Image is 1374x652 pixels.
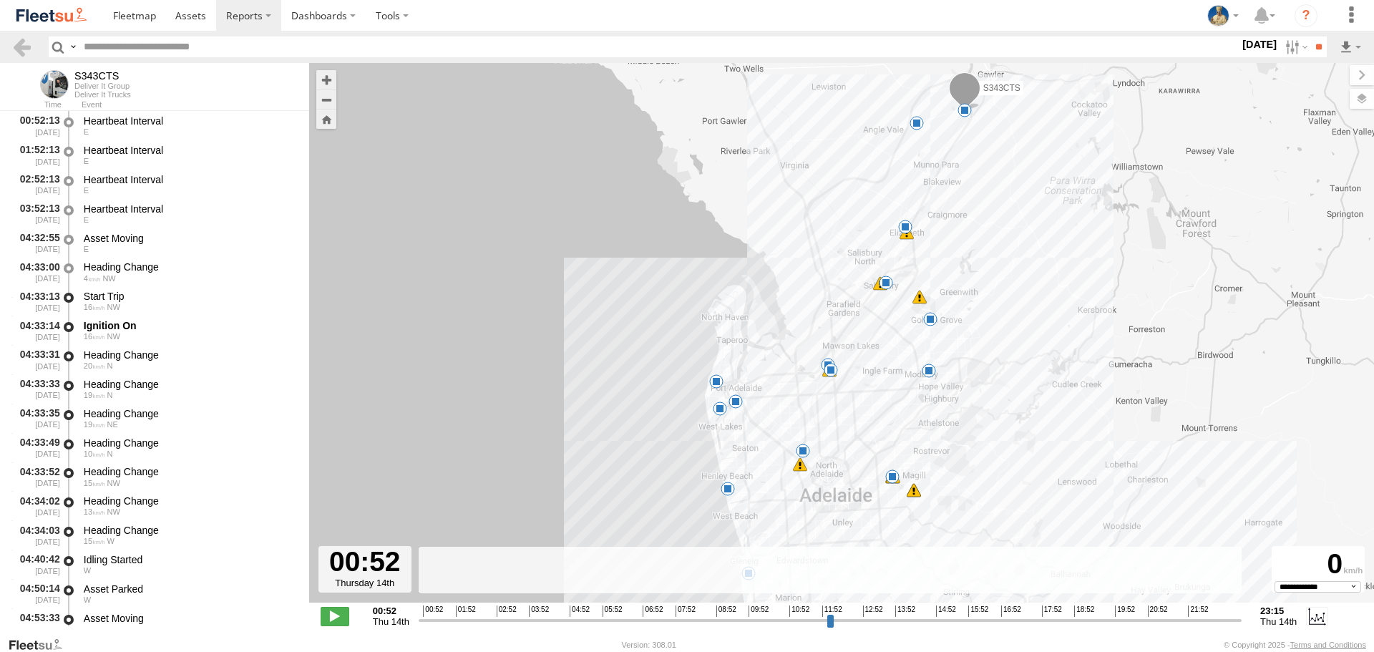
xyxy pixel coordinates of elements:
div: 04:33:52 [DATE] [11,464,62,490]
label: [DATE] [1239,37,1280,52]
label: Play/Stop [321,607,349,626]
span: Heading: 101 [84,186,89,195]
span: 18:52 [1074,605,1094,617]
div: 0 [1274,548,1363,581]
strong: 00:52 [373,605,409,616]
span: Heading: 101 [84,245,89,253]
span: 19 [84,420,105,429]
span: Heading: 305 [107,303,120,311]
span: 12:52 [863,605,883,617]
span: 09:52 [749,605,769,617]
div: Idling Started [84,553,296,566]
span: 08:52 [716,605,736,617]
span: 15:52 [968,605,988,617]
span: Heading: 251 [84,566,91,575]
span: Heading: 332 [107,479,120,487]
span: Heading: 101 [84,127,89,136]
strong: 23:15 [1260,605,1297,616]
div: 04:33:00 [DATE] [11,259,62,286]
a: Terms and Conditions [1290,641,1366,649]
div: 04:50:14 [DATE] [11,580,62,607]
div: Matt Draper [1202,5,1244,26]
span: Thu 14th Aug 2025 [1260,616,1297,627]
div: Heading Change [84,495,296,507]
span: 21:52 [1188,605,1208,617]
div: Version: 308.01 [622,641,676,649]
span: 04:52 [570,605,590,617]
span: 13:52 [895,605,915,617]
div: Asset Moving [84,232,296,245]
div: 04:32:55 [DATE] [11,230,62,256]
div: Time [11,102,62,109]
label: Export results as... [1338,37,1363,57]
label: Search Filter Options [1280,37,1310,57]
div: Heading Change [84,378,296,391]
span: Heading: 269 [107,537,114,545]
div: Deliver It Trucks [74,90,131,99]
span: 16:52 [1001,605,1021,617]
div: 04:53:33 [DATE] [11,610,62,636]
div: Heading Change [84,407,296,420]
span: 00:52 [423,605,443,617]
button: Zoom in [316,70,336,89]
span: 14:52 [936,605,956,617]
div: 04:33:31 [DATE] [11,346,62,373]
div: 04:33:13 [DATE] [11,288,62,314]
div: Heading Change [84,524,296,537]
span: 11:52 [822,605,842,617]
div: Heartbeat Interval [84,203,296,215]
span: Heading: 16 [107,391,113,399]
div: Heading Change [84,349,296,361]
span: 10:52 [789,605,809,617]
span: Heading: 318 [102,274,115,283]
span: S343CTS [983,82,1020,92]
div: Asset Moving [84,612,296,625]
span: 4 [84,274,101,283]
div: 03:52:13 [DATE] [11,200,62,227]
div: 00:52:13 [DATE] [11,112,62,139]
span: 20 [84,361,105,370]
div: 02:52:13 [DATE] [11,171,62,198]
div: © Copyright 2025 - [1224,641,1366,649]
div: 04:34:02 [DATE] [11,492,62,519]
span: Heading: 101 [84,157,89,165]
span: 07:52 [676,605,696,617]
div: Heartbeat Interval [84,173,296,186]
img: fleetsu-logo-horizontal.svg [14,6,89,25]
span: Heading: 251 [84,595,91,604]
label: Search Query [67,37,79,57]
div: Asset Parked [84,583,296,595]
span: Heading: 47 [107,420,118,429]
span: 20:52 [1148,605,1168,617]
div: Deliver It Group [74,82,131,90]
span: 19 [84,391,105,399]
div: Event [82,102,309,109]
span: 13 [84,507,105,516]
span: Heading: 251 [84,625,91,633]
span: 15 [84,537,105,545]
span: 16 [84,303,105,311]
div: Heartbeat Interval [84,144,296,157]
span: Thu 14th Aug 2025 [373,616,409,627]
div: 04:33:33 [DATE] [11,376,62,402]
span: Heading: 300 [107,507,120,516]
div: S343CTS - View Asset History [74,70,131,82]
span: 16 [84,332,105,341]
div: 04:34:03 [DATE] [11,522,62,548]
span: 02:52 [497,605,517,617]
a: Back to previous Page [11,37,32,57]
a: Visit our Website [8,638,74,652]
button: Zoom out [316,89,336,110]
div: 04:40:42 [DATE] [11,551,62,578]
button: Zoom Home [316,110,336,129]
i: ? [1295,4,1317,27]
span: Heading: 10 [107,449,113,458]
div: Start Trip [84,290,296,303]
div: 04:33:35 [DATE] [11,405,62,432]
div: Heading Change [84,465,296,478]
div: Heading Change [84,261,296,273]
div: Heartbeat Interval [84,115,296,127]
span: 06:52 [643,605,663,617]
span: 15 [84,479,105,487]
div: Ignition On [84,319,296,332]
